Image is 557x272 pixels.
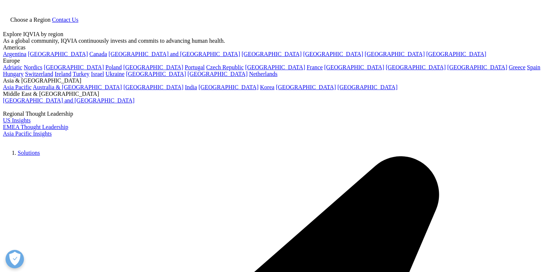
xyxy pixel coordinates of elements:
[6,250,24,268] button: Open Preferences
[509,64,525,70] a: Greece
[126,71,186,77] a: [GEOGRAPHIC_DATA]
[3,38,554,44] div: As a global community, IQVIA continuously invests and commits to advancing human health.
[3,44,554,51] div: Americas
[3,124,68,130] a: EMEA Thought Leadership
[187,71,247,77] a: [GEOGRAPHIC_DATA]
[3,84,32,90] a: Asia Pacific
[3,91,554,97] div: Middle East & [GEOGRAPHIC_DATA]
[3,71,24,77] a: Hungary
[3,111,554,117] div: Regional Thought Leadership
[3,77,554,84] div: Asia & [GEOGRAPHIC_DATA]
[249,71,277,77] a: Netherlands
[3,64,22,70] a: Adriatic
[52,17,78,23] a: Contact Us
[3,51,27,57] a: Argentina
[3,117,31,123] a: US Insights
[105,64,121,70] a: Poland
[54,71,71,77] a: Ireland
[3,97,134,104] a: [GEOGRAPHIC_DATA] and [GEOGRAPHIC_DATA]
[276,84,336,90] a: [GEOGRAPHIC_DATA]
[123,84,183,90] a: [GEOGRAPHIC_DATA]
[3,130,52,137] a: Asia Pacific Insights
[245,64,305,70] a: [GEOGRAPHIC_DATA]
[386,64,446,70] a: [GEOGRAPHIC_DATA]
[10,17,50,23] span: Choose a Region
[307,64,323,70] a: France
[106,71,125,77] a: Ukraine
[33,84,122,90] a: Australia & [GEOGRAPHIC_DATA]
[73,71,89,77] a: Turkey
[24,64,42,70] a: Nordics
[185,64,205,70] a: Portugal
[18,150,40,156] a: Solutions
[447,64,507,70] a: [GEOGRAPHIC_DATA]
[28,51,88,57] a: [GEOGRAPHIC_DATA]
[44,64,104,70] a: [GEOGRAPHIC_DATA]
[260,84,274,90] a: Korea
[89,51,107,57] a: Canada
[338,84,398,90] a: [GEOGRAPHIC_DATA]
[25,71,53,77] a: Switzerland
[198,84,258,90] a: [GEOGRAPHIC_DATA]
[109,51,240,57] a: [GEOGRAPHIC_DATA] and [GEOGRAPHIC_DATA]
[242,51,302,57] a: [GEOGRAPHIC_DATA]
[527,64,540,70] a: Spain
[426,51,486,57] a: [GEOGRAPHIC_DATA]
[324,64,384,70] a: [GEOGRAPHIC_DATA]
[3,31,554,38] div: Explore IQVIA by region
[303,51,363,57] a: [GEOGRAPHIC_DATA]
[3,57,554,64] div: Europe
[365,51,425,57] a: [GEOGRAPHIC_DATA]
[185,84,197,90] a: India
[91,71,104,77] a: Israel
[123,64,183,70] a: [GEOGRAPHIC_DATA]
[206,64,244,70] a: Czech Republic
